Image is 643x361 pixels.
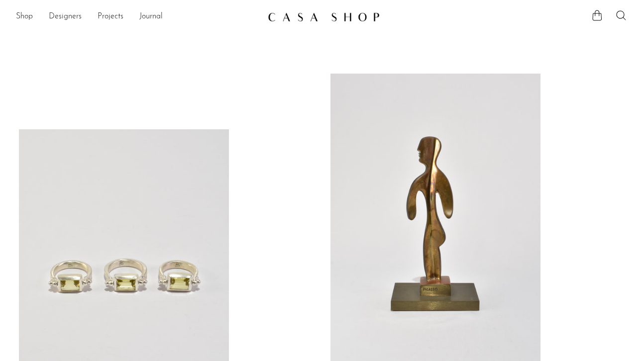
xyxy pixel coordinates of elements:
a: Journal [139,10,163,23]
ul: NEW HEADER MENU [16,8,260,25]
a: Designers [49,10,82,23]
nav: Desktop navigation [16,8,260,25]
a: Projects [98,10,123,23]
a: Shop [16,10,33,23]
